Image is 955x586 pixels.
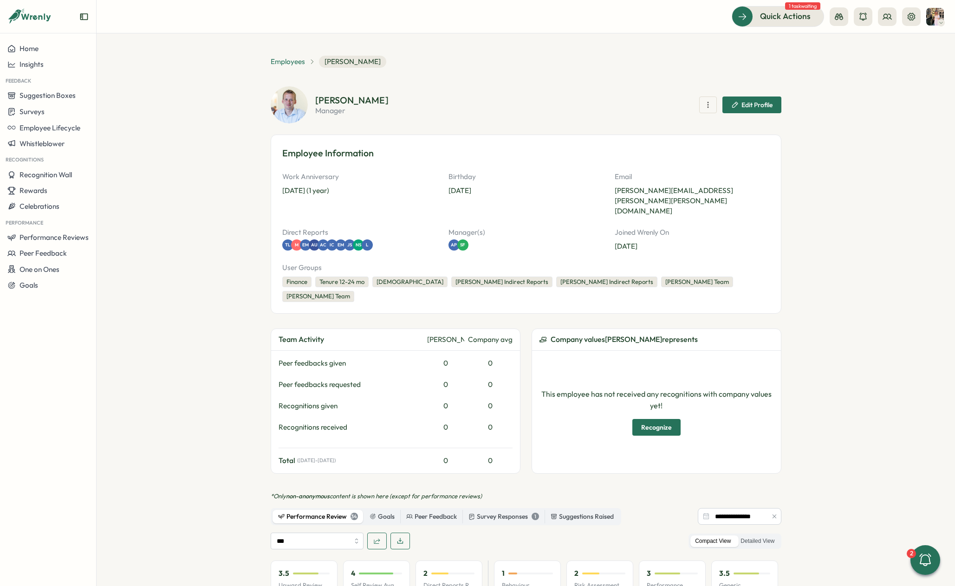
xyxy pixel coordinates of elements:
[460,239,471,251] a: SF
[351,568,355,579] p: 4
[295,241,299,248] span: M
[451,277,552,288] div: [PERSON_NAME] Indirect Reports
[282,277,312,288] div: Finance
[468,422,513,432] div: 0
[366,241,368,248] span: L
[632,419,681,436] button: Recognize
[271,57,305,67] a: Employees
[19,91,76,100] span: Suggestion Boxes
[282,186,437,196] p: [DATE] (1 year)
[427,358,464,368] div: 0
[279,358,423,368] div: Peer feedbacks given
[427,380,464,390] div: 0
[279,422,423,432] div: Recognitions received
[532,513,539,520] div: 1
[371,239,383,251] a: NS
[319,56,386,68] span: [PERSON_NAME]
[19,107,45,116] span: Surveys
[460,241,465,248] span: SF
[427,401,464,411] div: 0
[315,107,389,114] p: manager
[351,513,358,520] div: 34
[79,12,89,21] button: Expand sidebar
[615,186,770,216] p: [PERSON_NAME][EMAIL_ADDRESS][PERSON_NAME][PERSON_NAME][DOMAIN_NAME]
[383,239,394,251] a: L
[448,186,604,196] p: [DATE]
[427,422,464,432] div: 0
[302,241,309,248] span: EM
[736,535,779,547] label: Detailed View
[19,170,72,179] span: Recognition Wall
[448,227,604,238] p: Manager(s)
[722,97,781,113] button: Edit Profile
[282,263,770,273] p: User Groups
[19,233,89,242] span: Performance Reviews
[293,239,305,251] a: M
[423,568,428,579] p: 2
[278,512,358,522] div: Performance Review
[279,401,423,411] div: Recognitions given
[647,568,651,579] p: 3
[448,172,604,182] p: Birthday
[286,492,330,500] span: non-anonymous
[926,8,944,26] button: Hannah Saunders
[19,123,80,132] span: Employee Lifecycle
[271,492,781,501] p: *Only content is shown here (except for performance reviews)
[539,388,773,412] p: This employee has not received any recognitions with company values yet!
[19,265,59,274] span: One on Ones
[320,241,326,248] span: AC
[19,186,47,195] span: Rewards
[468,358,513,368] div: 0
[285,241,290,248] span: TL
[305,239,316,251] a: EM
[19,139,65,148] span: Whistleblower
[574,568,578,579] p: 2
[19,60,44,69] span: Insights
[661,277,733,288] div: [PERSON_NAME] Team
[468,401,513,411] div: 0
[406,512,457,522] div: Peer Feedback
[468,380,513,390] div: 0
[297,457,336,464] span: ( [DATE] - [DATE] )
[282,227,437,238] p: Direct Reports
[468,456,513,466] div: 0
[347,241,352,248] span: JS
[370,512,395,522] div: Goals
[427,456,464,466] div: 0
[448,239,460,251] a: AP
[556,277,657,288] div: [PERSON_NAME] Indirect Reports
[279,380,423,390] div: Peer feedbacks requested
[615,227,770,238] p: Joined Wrenly On
[468,335,513,345] div: Company avg
[907,549,916,558] div: 2
[502,568,505,579] p: 1
[451,241,457,248] span: AP
[741,102,773,108] span: Edit Profile
[356,241,361,248] span: NS
[19,44,39,53] span: Home
[551,512,614,522] div: Suggestions Raised
[315,277,369,288] div: Tenure 12-24 mo
[311,241,318,248] span: AU
[19,281,38,290] span: Goals
[19,249,67,258] span: Peer Feedback
[282,239,293,251] a: TL
[719,568,730,579] p: 3.5
[279,334,423,345] div: Team Activity
[282,146,770,161] h3: Employee Information
[615,241,770,251] p: [DATE]
[330,241,334,248] span: IC
[615,172,770,182] p: Email
[641,419,672,435] span: Recognize
[271,86,308,123] img: Thomas Clark
[338,241,344,248] span: EM
[279,568,289,579] p: 3.5
[910,545,940,575] button: 2
[760,10,811,22] span: Quick Actions
[315,96,389,105] h2: [PERSON_NAME]
[19,202,59,211] span: Celebrations
[468,512,539,522] div: Survey Responses
[551,334,698,345] span: Company values [PERSON_NAME] represents
[372,277,448,288] div: [DEMOGRAPHIC_DATA]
